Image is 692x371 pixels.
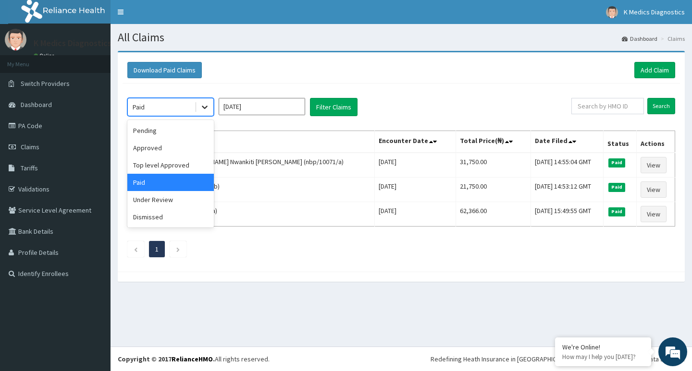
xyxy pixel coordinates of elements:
[127,62,202,78] button: Download Paid Claims
[172,355,213,363] a: RelianceHMO
[21,100,52,109] span: Dashboard
[176,245,180,253] a: Next page
[531,131,604,153] th: Date Filed
[608,183,626,191] span: Paid
[624,8,685,16] span: K Medics Diagnostics
[158,5,181,28] div: Minimize live chat window
[118,355,215,363] strong: Copyright © 2017 .
[118,31,685,44] h1: All Claims
[641,181,667,198] a: View
[456,153,531,178] td: 31,750.00
[134,245,138,253] a: Previous page
[219,98,305,115] input: Select Month and Year
[641,157,667,173] a: View
[127,208,214,226] div: Dismissed
[50,54,161,66] div: Chat with us now
[5,262,183,296] textarea: Type your message and hit 'Enter'
[21,143,39,151] span: Claims
[21,164,38,172] span: Tariffs
[658,35,685,43] li: Claims
[127,139,214,156] div: Approved
[608,207,626,216] span: Paid
[375,153,456,178] td: [DATE]
[127,122,214,139] div: Pending
[456,131,531,153] th: Total Price(₦)
[531,178,604,202] td: [DATE] 14:53:12 GMT
[531,202,604,227] td: [DATE] 15:49:55 GMT
[18,48,39,72] img: d_794563401_company_1708531726252_794563401
[637,131,675,153] th: Actions
[5,29,26,50] img: User Image
[375,178,456,202] td: [DATE]
[127,191,214,208] div: Under Review
[21,79,70,88] span: Switch Providers
[56,121,133,218] span: We're online!
[375,202,456,227] td: [DATE]
[310,98,358,116] button: Filter Claims
[155,245,159,253] a: Page 1 is your current page
[431,354,685,364] div: Redefining Heath Insurance in [GEOGRAPHIC_DATA] using Telemedicine and Data Science!
[127,156,214,174] div: Top level Approved
[128,131,375,153] th: Name
[111,347,692,371] footer: All rights reserved.
[608,158,626,167] span: Paid
[622,35,657,43] a: Dashboard
[531,153,604,178] td: [DATE] 14:55:04 GMT
[634,62,675,78] a: Add Claim
[128,178,375,202] td: [PERSON_NAME] (ksb/10254/b)
[127,174,214,191] div: Paid
[128,153,375,178] td: KB/6592 Nwankiti [PERSON_NAME] Nwankiti [PERSON_NAME] (nbp/10071/a)
[456,202,531,227] td: 62,366.00
[606,6,618,18] img: User Image
[128,202,375,227] td: [PERSON_NAME] (icd/10031/a)
[603,131,637,153] th: Status
[133,102,145,112] div: Paid
[571,98,644,114] input: Search by HMO ID
[562,353,644,361] p: How may I help you today?
[34,39,111,48] p: K Medics Diagnostics
[375,131,456,153] th: Encounter Date
[641,206,667,222] a: View
[34,52,57,59] a: Online
[562,343,644,351] div: We're Online!
[647,98,675,114] input: Search
[456,178,531,202] td: 21,750.00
